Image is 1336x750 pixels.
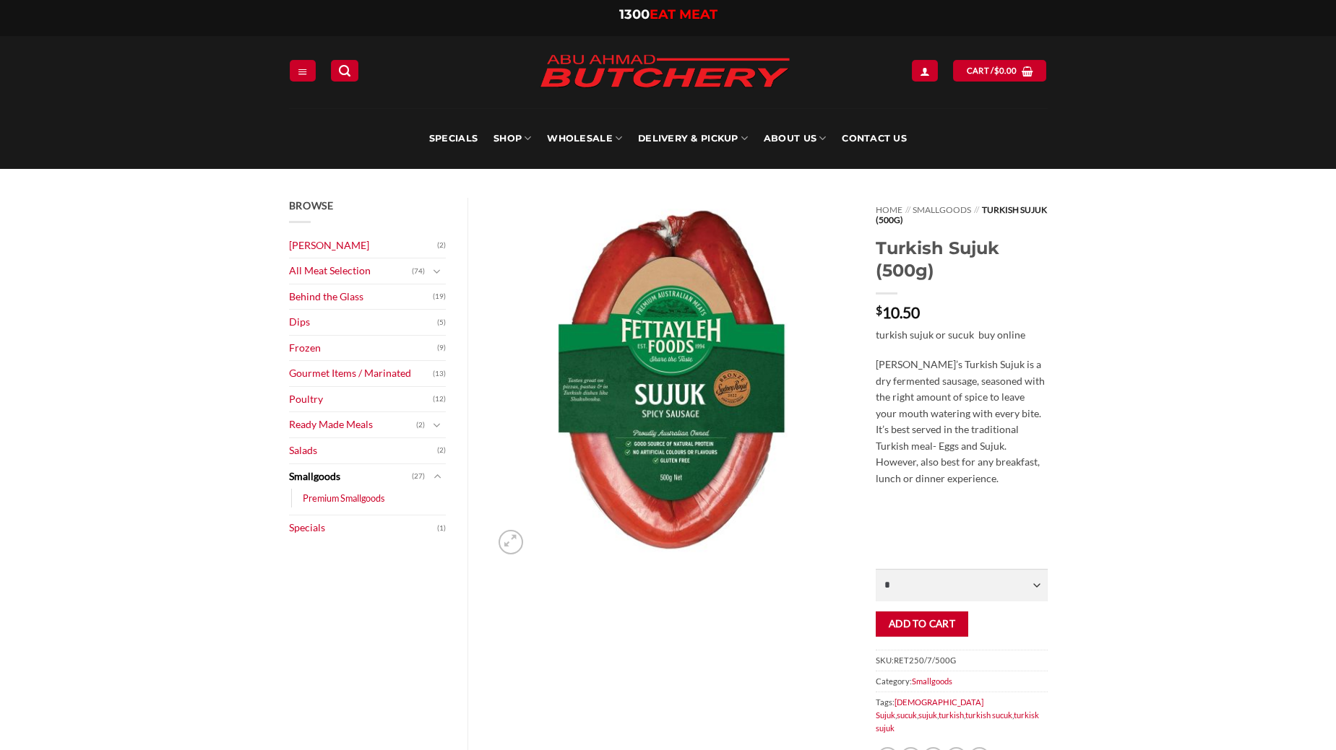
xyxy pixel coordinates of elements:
span: (2) [437,235,446,256]
a: Salads [289,438,438,463]
span: (9) [437,337,446,359]
h1: Turkish Sujuk (500g) [876,237,1047,282]
a: All Meat Selection [289,258,413,284]
a: Ready Made Meals [289,412,417,437]
span: EAT MEAT [650,6,717,22]
a: Delivery & Pickup [638,108,748,169]
span: (13) [433,363,446,385]
a: View cart [953,60,1046,81]
a: Wholesale [547,108,622,169]
a: turkish [939,710,964,720]
bdi: 10.50 [876,303,920,321]
a: Smallgoods [913,204,971,215]
span: (2) [416,414,425,436]
a: Zoom [499,530,523,554]
p: [PERSON_NAME]’s Turkish Sujuk is a dry fermented sausage, seasoned with the right amount of spice... [876,357,1047,487]
img: Abu Ahmad Butchery [527,45,802,100]
span: // [974,204,979,215]
span: Turkish Sujuk (500g) [876,204,1046,225]
span: (19) [433,286,446,308]
a: Frozen [289,336,438,361]
a: Contact Us [842,108,907,169]
span: RET250/7/500G [894,655,956,665]
a: Dips [289,310,438,335]
a: [DEMOGRAPHIC_DATA] Sujuk [876,697,983,720]
a: Home [876,204,902,215]
span: SKU: [876,650,1047,671]
span: $ [994,64,999,77]
span: Cart / [967,64,1017,77]
a: 1300EAT MEAT [619,6,717,22]
a: Poultry [289,387,434,412]
a: sucuk [897,710,917,720]
span: $ [876,305,882,316]
button: Toggle [428,417,446,433]
span: // [905,204,910,215]
a: About Us [764,108,826,169]
span: Browse [289,199,334,212]
p: turkish sujuk or sucuk buy online [876,327,1047,344]
a: Behind the Glass [289,284,434,310]
a: Search [331,60,358,81]
a: [PERSON_NAME] [289,233,438,258]
span: Tags: , , , , , [876,692,1047,738]
a: Gourmet Items / Marinated [289,361,434,386]
span: (12) [433,388,446,410]
a: Specials [289,515,438,541]
a: turkish sucuk [965,710,1012,720]
a: Smallgoods [912,676,952,686]
a: SHOP [494,108,531,169]
a: Login [912,60,938,81]
span: (5) [437,312,446,333]
a: sujuk [918,710,937,720]
a: Specials [429,108,478,169]
span: (74) [412,261,425,282]
button: Toggle [428,468,446,484]
span: Category: [876,671,1047,692]
a: Premium Smallgoods [303,489,385,507]
span: 1300 [619,6,650,22]
span: (1) [437,518,446,539]
a: Smallgoods [289,464,413,489]
button: Toggle [428,263,446,279]
span: (27) [412,466,425,487]
bdi: 0.00 [994,66,1017,75]
span: (2) [437,440,446,461]
a: Menu [290,60,316,81]
button: Add to cart [876,611,967,637]
img: Turkish Sujuk (500g) [490,198,854,562]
